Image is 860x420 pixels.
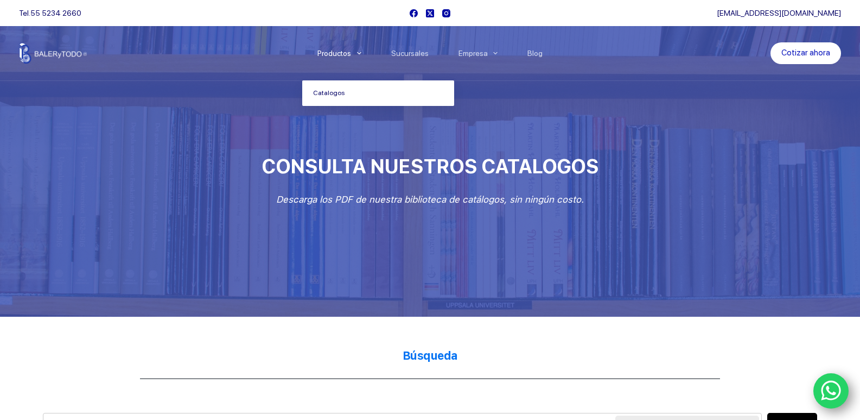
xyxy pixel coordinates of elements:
a: Instagram [442,9,450,17]
a: WhatsApp [813,373,849,409]
a: 55 5234 2660 [30,9,81,17]
a: X (Twitter) [426,9,434,17]
a: [EMAIL_ADDRESS][DOMAIN_NAME] [717,9,841,17]
strong: Búsqueda [403,349,458,362]
a: Cotizar ahora [770,42,841,64]
em: Descarga los PDF de nuestra biblioteca de catálogos, sin ningún costo. [276,194,584,205]
nav: Menu Principal [302,26,558,80]
a: Catalogos [302,81,454,106]
span: Tel. [19,9,81,17]
span: CONSULTA NUESTROS CATALOGOS [262,155,598,178]
a: Facebook [410,9,418,17]
img: Balerytodo [19,43,87,64]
